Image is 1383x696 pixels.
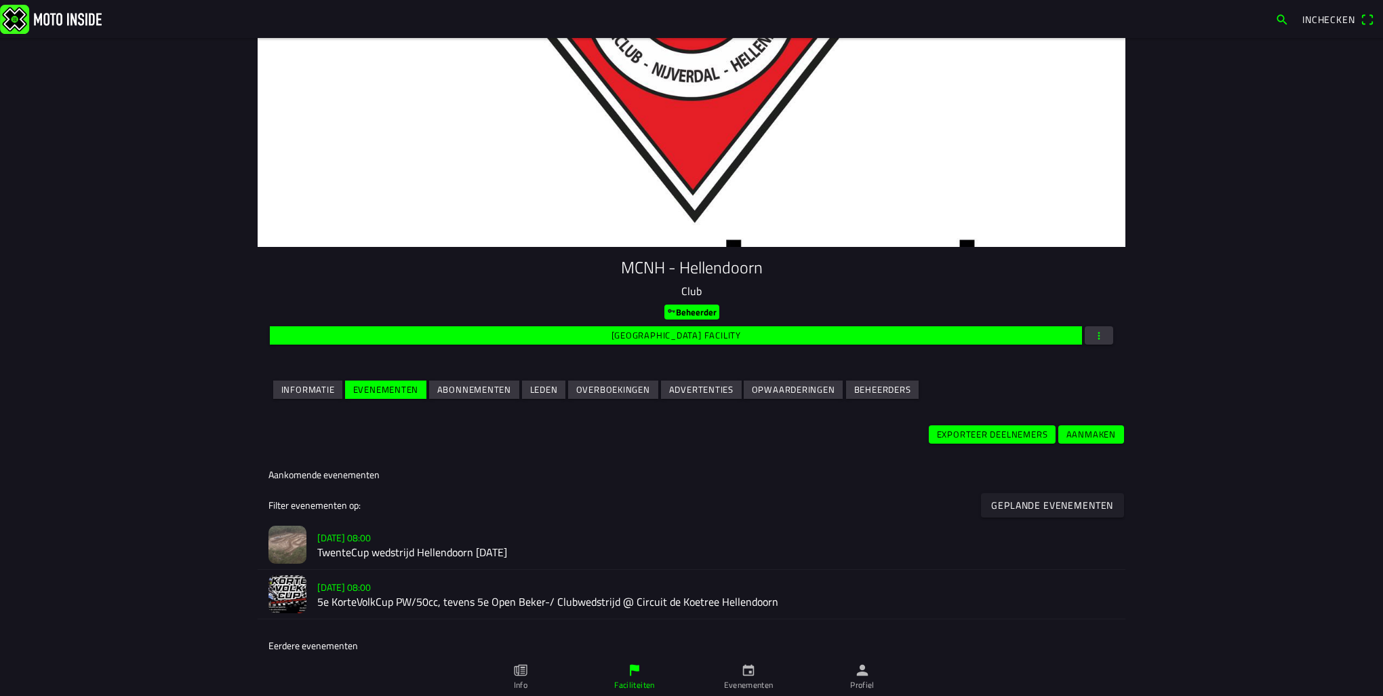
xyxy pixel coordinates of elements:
ion-button: Opwaarderingen [744,381,843,399]
ion-button: Evenementen [345,381,426,399]
ion-button: Abonnementen [429,381,519,399]
ion-text: [DATE] 08:00 [317,531,371,545]
ion-badge: Beheerder [664,305,719,320]
ion-button: Exporteer deelnemers [929,426,1056,444]
ion-icon: paper [513,663,528,678]
span: Inchecken [1302,12,1355,26]
a: search [1268,7,1296,31]
ion-button: Beheerders [846,381,919,399]
ion-text: [DATE] 08:00 [317,581,371,595]
ion-label: Eerdere evenementen [268,638,358,653]
ion-label: Filter evenementen op: [268,498,361,512]
ion-label: Aankomende evenementen [268,467,380,482]
ion-button: Informatie [273,381,342,399]
ion-label: Faciliteiten [614,679,654,691]
ion-button: Advertenties [661,381,742,399]
ion-icon: flag [627,663,642,678]
ion-label: Evenementen [724,679,774,691]
ion-icon: calendar [741,663,756,678]
ion-button: Overboekingen [568,381,658,399]
img: Ba4Di6B5ITZNvhKpd2BQjjiAQmsC0dfyG0JCHNTy.jpg [268,526,306,564]
ion-button: [GEOGRAPHIC_DATA] facility [270,326,1082,345]
p: Club [268,283,1115,299]
ion-label: Info [514,679,527,691]
img: wnU9VZkziWAzZjs8lAG3JHcHr0adhkas7rPV26Ps.jpg [268,575,306,613]
ion-text: Geplande evenementen [992,501,1114,510]
ion-icon: person [855,663,870,678]
h2: TwenteCup wedstrijd Hellendoorn [DATE] [317,547,1115,560]
ion-button: Aanmaken [1058,426,1124,444]
ion-label: Profiel [850,679,875,691]
ion-icon: key [667,307,676,315]
h1: MCNH - Hellendoorn [268,258,1115,277]
h2: 5e KorteVolkCup PW/50cc, tevens 5e Open Beker-/ Clubwedstrijd @ Circuit de Koetree Hellendoorn [317,596,1115,609]
a: Incheckenqr scanner [1296,7,1380,31]
ion-button: Leden [522,381,565,399]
